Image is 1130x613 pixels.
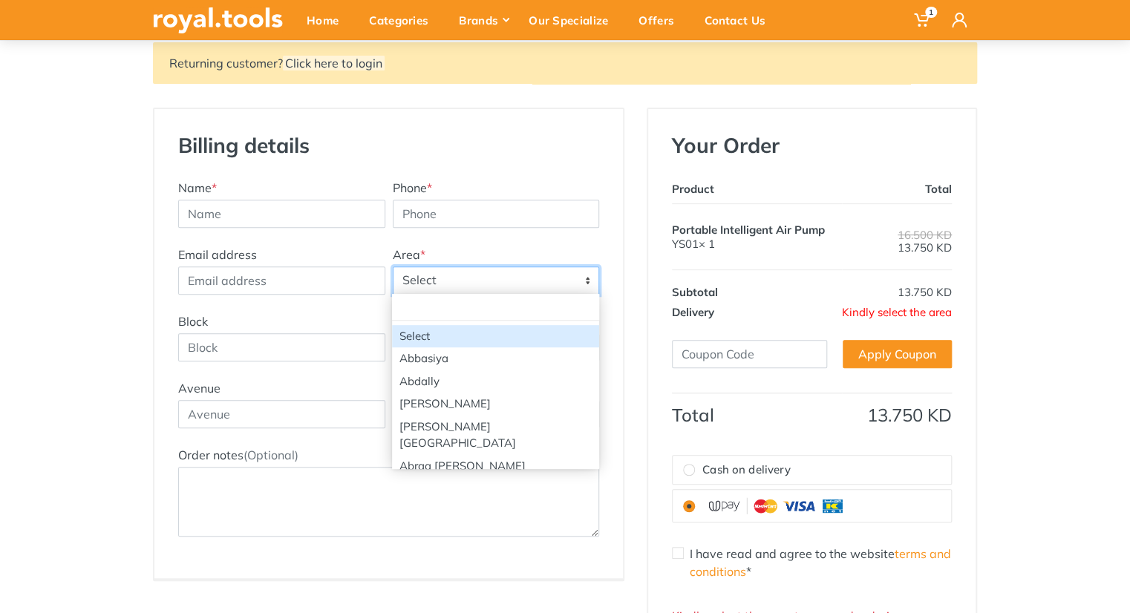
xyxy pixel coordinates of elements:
[392,455,599,478] li: Abraq [PERSON_NAME]
[672,133,952,158] h3: Your Order
[842,229,952,255] div: 13.750 KD
[672,179,842,204] th: Product
[842,229,952,240] div: 16.500 KD
[690,545,952,580] label: I have read and agree to the website *
[842,179,952,204] th: Total
[702,462,790,479] span: Cash on delivery
[628,4,694,36] div: Offers
[178,312,208,330] label: Block
[842,269,952,302] td: 13.750 KD
[925,7,937,18] span: 1
[178,266,385,295] input: Email address
[178,379,221,397] label: Avenue
[393,267,599,294] span: Select
[842,305,952,319] span: Kindly select the area
[702,496,851,516] img: upay.png
[178,246,257,263] label: Email address
[393,266,600,295] span: Select
[178,200,385,228] input: Name
[672,340,827,368] input: Coupon Code
[359,4,448,36] div: Categories
[393,179,432,197] label: Phone
[153,7,283,33] img: royal.tools Logo
[392,325,599,348] li: Select
[296,4,359,36] div: Home
[393,200,600,228] input: Phone
[283,56,385,71] a: Click here to login
[843,340,952,368] a: Apply Coupon
[518,4,628,36] div: Our Specialize
[672,302,842,322] th: Delivery
[448,4,518,36] div: Brands
[392,393,599,416] li: [PERSON_NAME]
[672,223,825,237] span: Portable Intelligent Air Pump
[153,42,977,84] div: Returning customer?
[244,448,298,462] span: (Optional)
[694,4,786,36] div: Contact Us
[393,246,425,263] label: Area
[178,333,385,361] input: Block
[392,416,599,455] li: [PERSON_NAME][GEOGRAPHIC_DATA]
[867,404,952,426] span: 13.750 KD
[174,133,389,158] h3: Billing details
[178,446,298,464] label: Order notes
[672,203,842,269] td: YS01× 1
[392,370,599,393] li: Abdally
[392,347,599,370] li: Abbasiya
[178,400,385,428] input: Avenue
[178,179,217,197] label: Name
[672,269,842,302] th: Subtotal
[672,393,842,425] th: Total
